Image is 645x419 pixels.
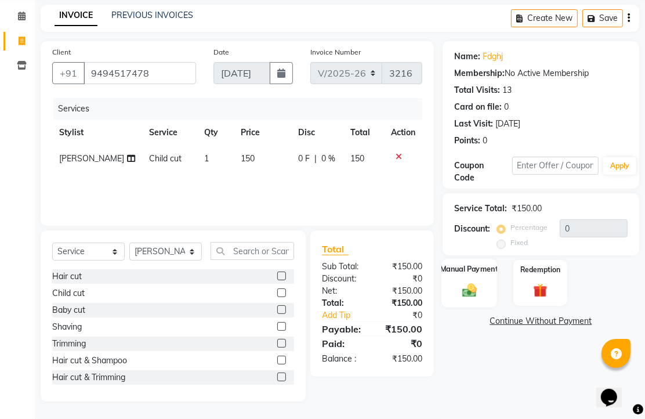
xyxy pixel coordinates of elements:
div: ₹0 [372,337,432,351]
div: Trimming [52,338,86,350]
span: Child cut [149,153,182,164]
th: Service [142,120,198,146]
input: Search by Name/Mobile/Email/Code [84,62,196,84]
img: _gift.svg [529,282,552,299]
label: Percentage [510,222,548,233]
div: 0 [483,135,487,147]
span: 0 F [298,153,310,165]
a: PREVIOUS INVOICES [111,10,193,20]
div: Hair cut & Shampoo [52,355,127,367]
a: INVOICE [55,5,97,26]
div: 13 [502,84,512,96]
a: Fdghj [483,50,503,63]
div: Total: [313,297,372,309]
span: | [314,153,317,165]
div: Child cut [52,287,85,299]
div: Membership: [454,67,505,80]
div: Card on file: [454,101,502,113]
button: +91 [52,62,85,84]
label: Manual Payment [440,263,498,274]
div: Discount: [313,273,372,285]
div: Name: [454,50,480,63]
th: Qty [197,120,234,146]
div: Payable: [313,322,372,336]
span: 0 % [321,153,335,165]
th: Action [384,120,422,146]
div: ₹150.00 [372,261,432,273]
th: Total [343,120,384,146]
div: Points: [454,135,480,147]
th: Stylist [52,120,142,146]
div: ₹0 [372,273,432,285]
input: Enter Offer / Coupon Code [512,157,599,175]
div: ₹150.00 [372,353,432,365]
button: Apply [603,157,636,175]
span: Total [322,243,349,255]
div: ₹150.00 [372,285,432,297]
div: Total Visits: [454,84,500,96]
label: Redemption [520,265,560,275]
div: [DATE] [495,118,520,130]
div: Services [53,98,431,120]
div: ₹0 [382,309,431,322]
label: Client [52,47,71,57]
div: ₹150.00 [512,203,542,215]
span: 150 [241,153,255,164]
img: _cash.svg [458,281,481,298]
button: Create New [511,9,578,27]
div: Shaving [52,321,82,333]
th: Price [234,120,292,146]
iframe: chat widget [596,373,633,407]
a: Add Tip [313,309,382,322]
label: Fixed [510,237,528,248]
th: Disc [291,120,343,146]
div: Baby cut [52,304,85,316]
span: 150 [350,153,364,164]
div: Service Total: [454,203,507,215]
div: Sub Total: [313,261,372,273]
div: 0 [504,101,509,113]
div: No Active Membership [454,67,628,80]
div: ₹150.00 [372,322,432,336]
span: [PERSON_NAME] [59,153,124,164]
div: Discount: [454,223,490,235]
span: 1 [204,153,209,164]
input: Search or Scan [211,242,294,260]
div: ₹150.00 [372,297,432,309]
div: Hair cut & Trimming [52,371,125,384]
label: Invoice Number [310,47,361,57]
div: Net: [313,285,372,297]
a: Continue Without Payment [445,315,637,327]
div: Last Visit: [454,118,493,130]
label: Date [213,47,229,57]
button: Save [582,9,623,27]
div: Hair cut [52,270,82,283]
div: Coupon Code [454,160,512,184]
div: Paid: [313,337,372,351]
div: Balance : [313,353,372,365]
